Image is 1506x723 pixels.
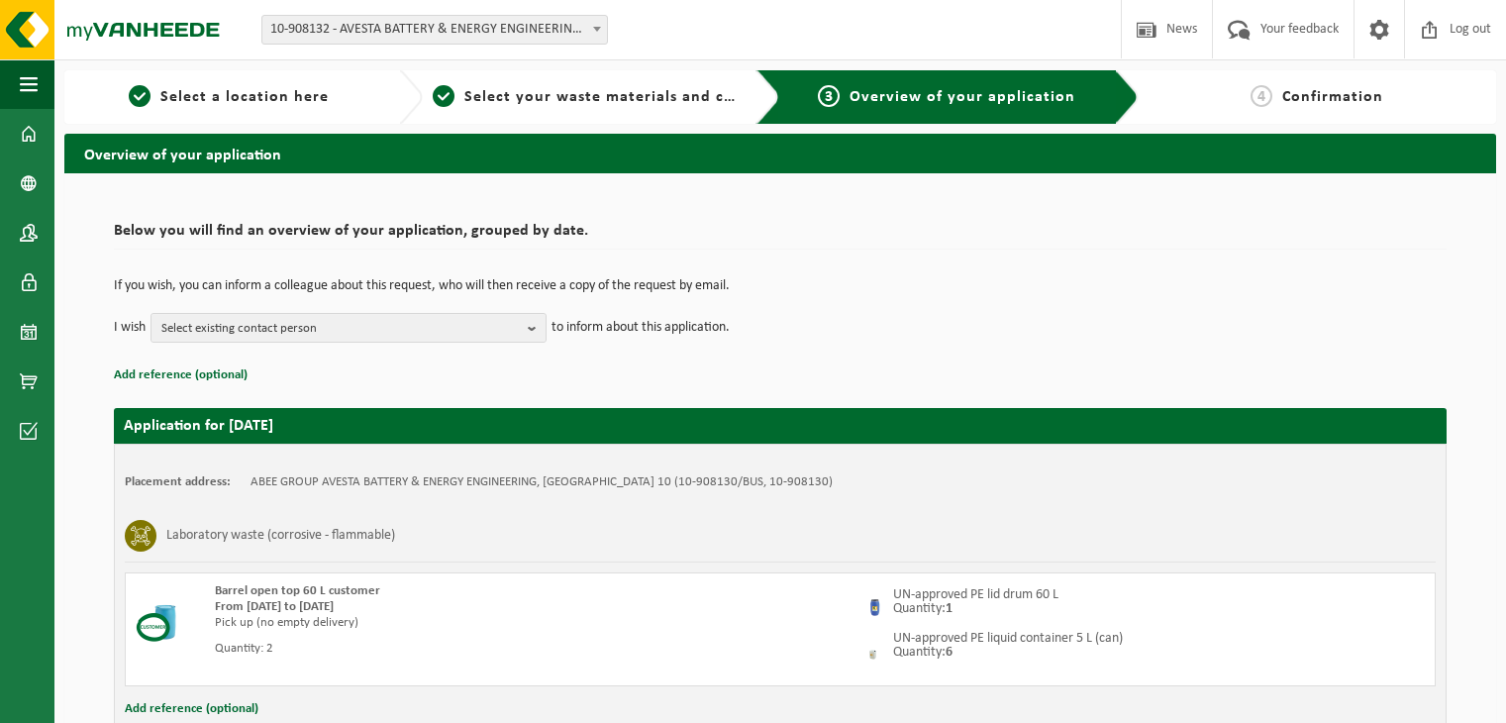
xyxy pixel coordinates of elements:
[166,528,395,543] font: Laboratory waste (corrosive - flammable)
[864,593,888,617] img: 01-000245
[270,22,639,37] font: 10-908132 - AVESTA BATTERY & ENERGY ENGINEERING - DIEGEM
[893,631,1123,646] font: UN-approved PE liquid container 5 L (can)
[946,601,953,616] font: 1
[84,148,281,163] font: Overview of your application
[114,362,248,388] button: Add reference (optional)
[1257,89,1266,105] font: 4
[893,587,1058,602] font: UN-approved PE lid drum 60 L
[552,320,730,335] font: to inform about this application.
[114,320,146,335] font: I wish
[114,368,248,381] font: Add reference (optional)
[262,16,607,44] span: 10-908132 - AVESTA BATTERY & ENERGY ENGINEERING - DIEGEM
[946,645,953,660] font: 6
[114,223,588,239] font: Below you will find an overview of your application, grouped by date.
[1260,22,1339,37] font: Your feedback
[215,584,380,597] font: Barrel open top 60 L customer
[124,418,273,434] font: Application for [DATE]
[864,637,888,661] img: 01-999902
[125,696,258,722] button: Add reference (optional)
[215,600,334,613] font: From [DATE] to [DATE]
[151,313,547,343] button: Select existing contact person
[251,475,833,488] font: ABEE GROUP AVESTA BATTERY & ENERGY ENGINEERING, [GEOGRAPHIC_DATA] 10 (10-908130/BUS, 10-908130)
[135,89,144,105] font: 1
[825,89,834,105] font: 3
[439,89,448,105] font: 2
[850,89,1075,105] font: Overview of your application
[1166,22,1197,37] font: News
[136,583,195,643] img: LP-OT-00060-CU.png
[114,278,730,293] font: If you wish, you can inform a colleague about this request, who will then receive a copy of the r...
[893,645,946,660] font: Quantity:
[433,85,742,109] a: 2Select your waste materials and containers
[1450,22,1491,37] font: Log out
[215,642,273,655] font: Quantity: 2
[125,702,258,715] font: Add reference (optional)
[74,85,383,109] a: 1Select a location here
[160,89,329,105] font: Select a location here
[1282,89,1383,105] font: Confirmation
[125,475,231,488] font: Placement address:
[215,616,358,629] font: Pick up (no empty delivery)
[261,15,608,45] span: 10-908132 - AVESTA BATTERY & ENERGY ENGINEERING - DIEGEM
[893,601,946,616] font: Quantity:
[161,322,317,335] font: Select existing contact person
[464,89,797,105] font: Select your waste materials and containers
